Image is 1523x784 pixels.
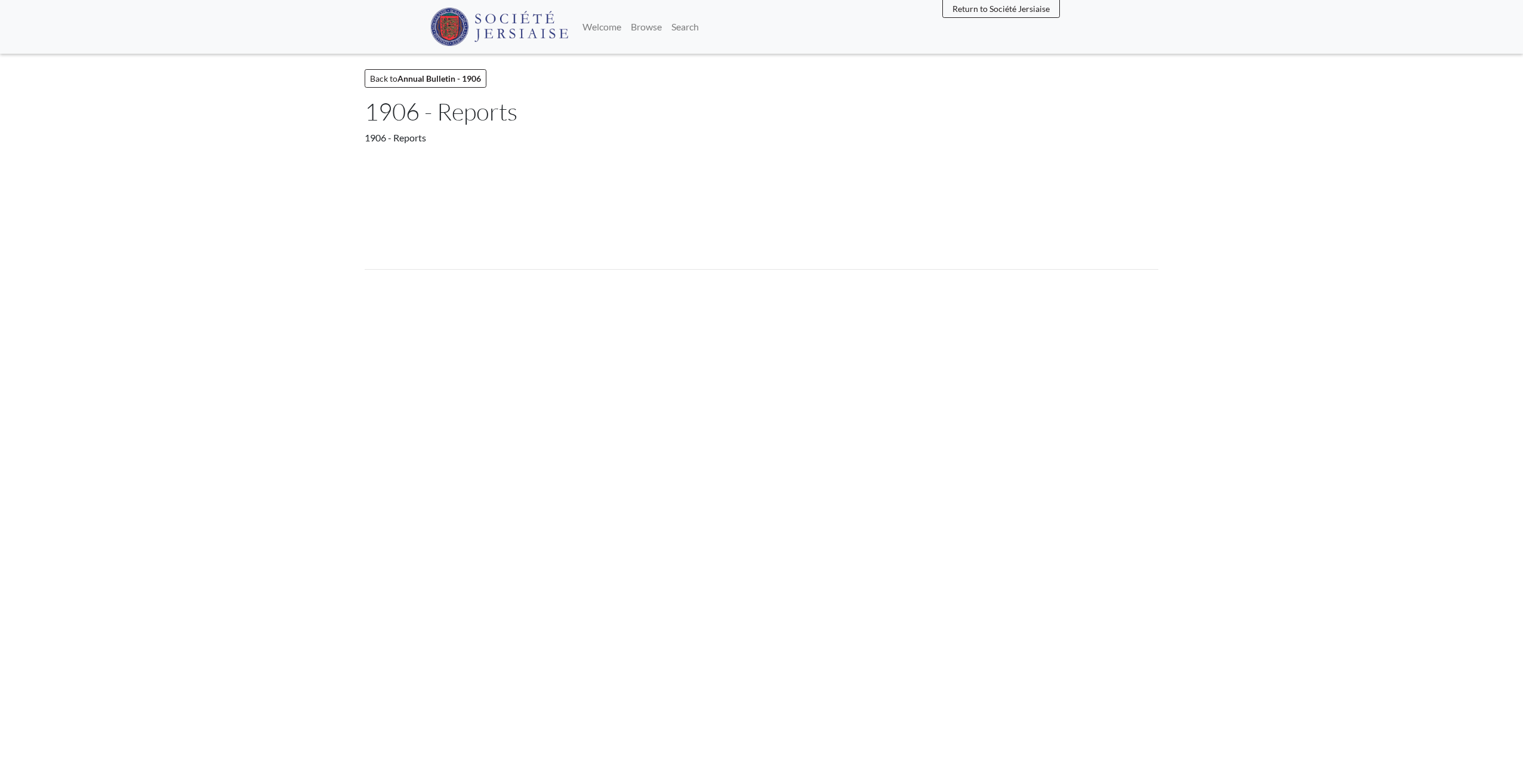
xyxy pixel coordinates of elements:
a: Browse [626,15,667,39]
span: Return to Société Jersiaise [952,4,1050,14]
div: 1906 - Reports [365,131,1158,145]
a: Société Jersiaise logo [430,5,568,49]
strong: Annual Bulletin - 1906 [397,73,481,84]
h1: 1906 - Reports [365,97,1158,126]
img: Société Jersiaise [430,8,568,46]
a: Search [667,15,704,39]
a: Back toAnnual Bulletin - 1906 [365,69,486,88]
a: Welcome [578,15,626,39]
